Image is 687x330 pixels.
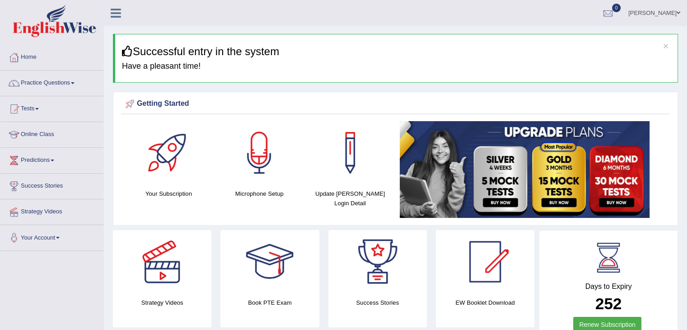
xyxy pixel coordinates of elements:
[122,46,671,57] h3: Successful entry in the system
[612,4,621,12] span: 0
[0,71,103,93] a: Practice Questions
[113,298,211,307] h4: Strategy Videos
[0,96,103,119] a: Tests
[220,298,319,307] h4: Book PTE Exam
[122,62,671,71] h4: Have a pleasant time!
[123,97,668,111] div: Getting Started
[663,41,668,51] button: ×
[309,189,391,208] h4: Update [PERSON_NAME] Login Detail
[219,189,300,198] h4: Microphone Setup
[0,122,103,145] a: Online Class
[595,295,622,312] b: 252
[400,121,650,218] img: small5.jpg
[549,283,668,291] h4: Days to Expiry
[436,298,534,307] h4: EW Booklet Download
[0,199,103,222] a: Strategy Videos
[0,225,103,248] a: Your Account
[128,189,210,198] h4: Your Subscription
[328,298,427,307] h4: Success Stories
[0,45,103,67] a: Home
[0,148,103,170] a: Predictions
[0,174,103,196] a: Success Stories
